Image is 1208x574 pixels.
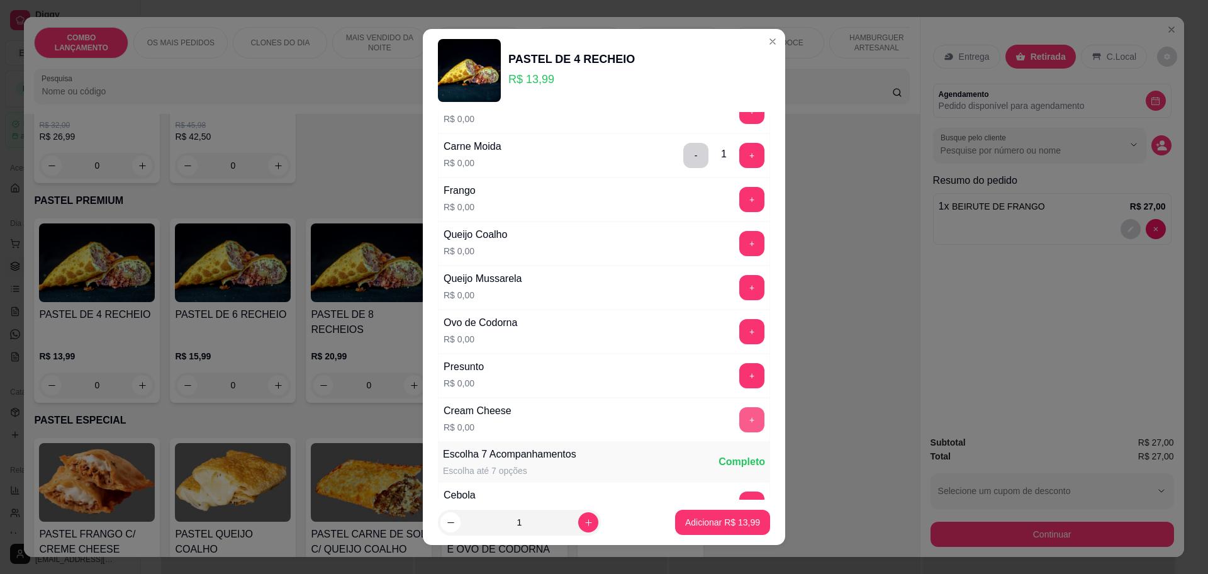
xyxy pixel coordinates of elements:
div: Escolha até 7 opções [443,464,576,477]
p: R$ 13,99 [508,70,635,88]
p: R$ 0,00 [444,201,476,213]
div: Cebola [444,488,476,503]
button: add [739,319,764,344]
img: product-image [438,39,501,102]
div: PASTEL DE 4 RECHEIO [508,50,635,68]
p: R$ 0,00 [444,333,517,346]
div: Escolha 7 Acompanhamentos [443,447,576,462]
div: Ovo de Codorna [444,315,517,330]
button: add [739,363,764,388]
p: R$ 0,00 [444,421,512,434]
button: Close [763,31,783,52]
button: add [739,492,764,517]
div: Queijo Mussarela [444,271,522,286]
button: Adicionar R$ 13,99 [675,510,770,535]
button: add [739,187,764,212]
div: Completo [719,454,765,470]
p: R$ 0,00 [444,245,507,257]
p: R$ 0,00 [444,113,489,125]
div: Frango [444,183,476,198]
div: Queijo Coalho [444,227,507,242]
p: R$ 0,00 [444,289,522,301]
button: add [739,231,764,256]
p: R$ 0,00 [444,157,501,169]
button: delete [683,143,708,168]
button: add [739,275,764,300]
button: add [739,407,764,432]
p: R$ 0,00 [444,377,484,390]
div: Carne Moida [444,139,501,154]
div: 1 [721,147,727,162]
div: Presunto [444,359,484,374]
div: Cream Cheese [444,403,512,419]
button: add [739,143,764,168]
button: increase-product-quantity [578,512,598,532]
button: decrease-product-quantity [440,512,461,532]
p: Adicionar R$ 13,99 [685,516,760,529]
